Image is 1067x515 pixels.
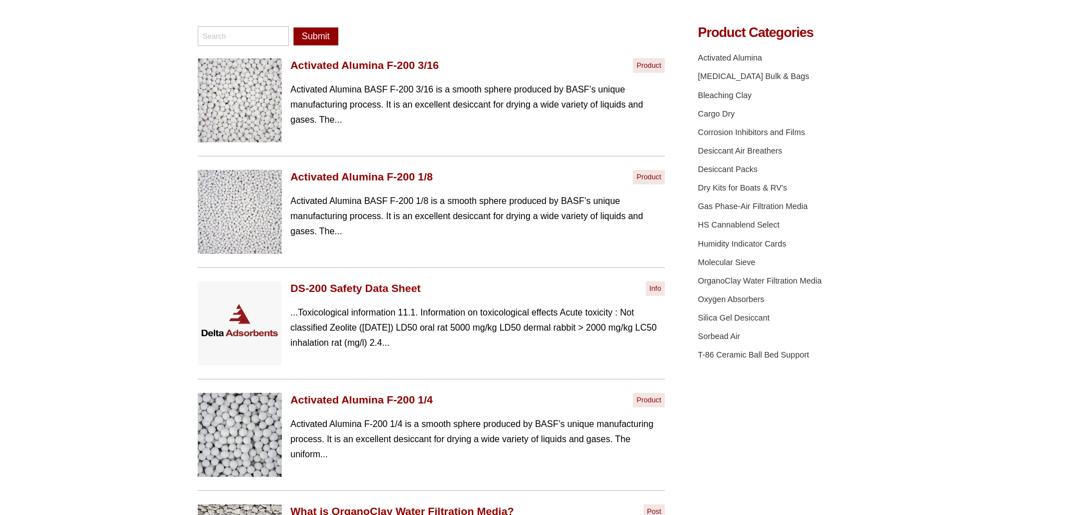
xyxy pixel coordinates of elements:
[698,350,809,359] a: T-86 Ceramic Ball Bed Support
[633,170,665,184] p: product
[698,91,752,100] a: Bleaching Clay
[291,416,665,462] p: Activated Alumina F-200 1/4 is a smooth sphere produced by BASF’s unique manufacturing process. I...
[293,27,338,45] button: Submit
[698,258,755,267] a: Molecular Sieve
[291,305,665,351] p: ...Toxicological information 11.1. Information on toxicological effects Acute toxicity : Not clas...
[291,82,665,128] p: Activated Alumina BASF F-200 3/16 is a smooth sphere produced by BASF’s unique manufacturing proc...
[698,109,735,118] a: Cargo Dry
[698,332,740,341] a: Sorbead Air
[291,193,665,239] p: Activated Alumina BASF F-200 1/8 is a smooth sphere produced by BASF’s unique manufacturing proce...
[646,281,665,296] p: info
[698,220,780,229] a: HS Cannablend Select
[698,313,770,322] a: Silica Gel Desiccant
[291,282,421,296] a: DS-200 Safety Data Sheet
[698,202,808,211] a: Gas Phase-Air Filtration Media
[698,26,869,39] h4: Product Categories
[698,295,764,304] a: Oxygen Absorbers
[633,58,665,73] p: product
[198,281,282,365] img: Placeholder
[698,165,757,174] a: Desiccant Packs
[291,170,433,184] a: Activated Alumina F-200 1/8
[291,59,439,73] a: Activated Alumina F-200 3/16
[698,239,786,248] a: Humidity Indicator Cards
[698,128,805,137] a: Corrosion Inhibitors and Films
[698,72,809,81] a: [MEDICAL_DATA] Bulk & Bags
[698,276,822,285] a: OrganoClay Water Filtration Media
[698,183,787,192] a: Dry Kits for Boats & RV's
[198,26,290,45] input: Search
[291,393,433,407] a: Activated Alumina F-200 1/4
[698,53,762,62] a: Activated Alumina
[633,393,665,407] p: product
[698,146,782,155] a: Desiccant Air Breathers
